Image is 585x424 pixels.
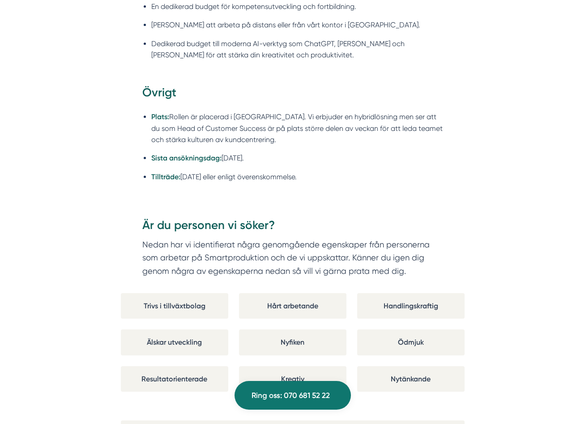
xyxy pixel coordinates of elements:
[151,1,443,12] li: En dedikerad budget för kompetensutveckling och fortbildning.
[121,293,228,319] div: Trivs i tillväxtbolag
[235,381,351,410] a: Ring oss: 070 681 52 22
[239,293,346,319] div: Hårt arbetande
[151,19,443,30] li: [PERSON_NAME] att arbeta på distans eller från vårt kontor i [GEOGRAPHIC_DATA].
[239,329,346,355] div: Nyfiken
[151,38,443,61] li: Dedikerad budget till moderna AI-verktyg som ChatGPT, [PERSON_NAME] och [PERSON_NAME] för att stä...
[151,173,180,181] strong: Tillträde:
[151,171,443,182] li: [DATE] eller enligt överenskommelse.
[151,154,222,162] strong: Sista ansökningsdag:
[239,366,346,392] div: Kreativ
[357,293,465,319] div: Handlingskraftig
[142,217,443,238] h3: Är du personen vi söker?
[121,366,228,392] div: Resultatorienterade
[151,152,443,164] li: [DATE].
[357,329,465,355] div: Ödmjuk
[151,111,443,145] li: Rollen är placerad i [GEOGRAPHIC_DATA]. Vi erbjuder en hybridlösning men ser att du som Head of C...
[142,238,443,278] p: Nedan har vi identifierat några genomgående egenskaper från personerna som arbetar på Smartproduk...
[142,85,443,105] h3: Övrigt
[357,366,465,392] div: Nytänkande
[151,112,169,121] strong: Plats:
[252,389,330,402] span: Ring oss: 070 681 52 22
[121,329,228,355] div: Älskar utveckling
